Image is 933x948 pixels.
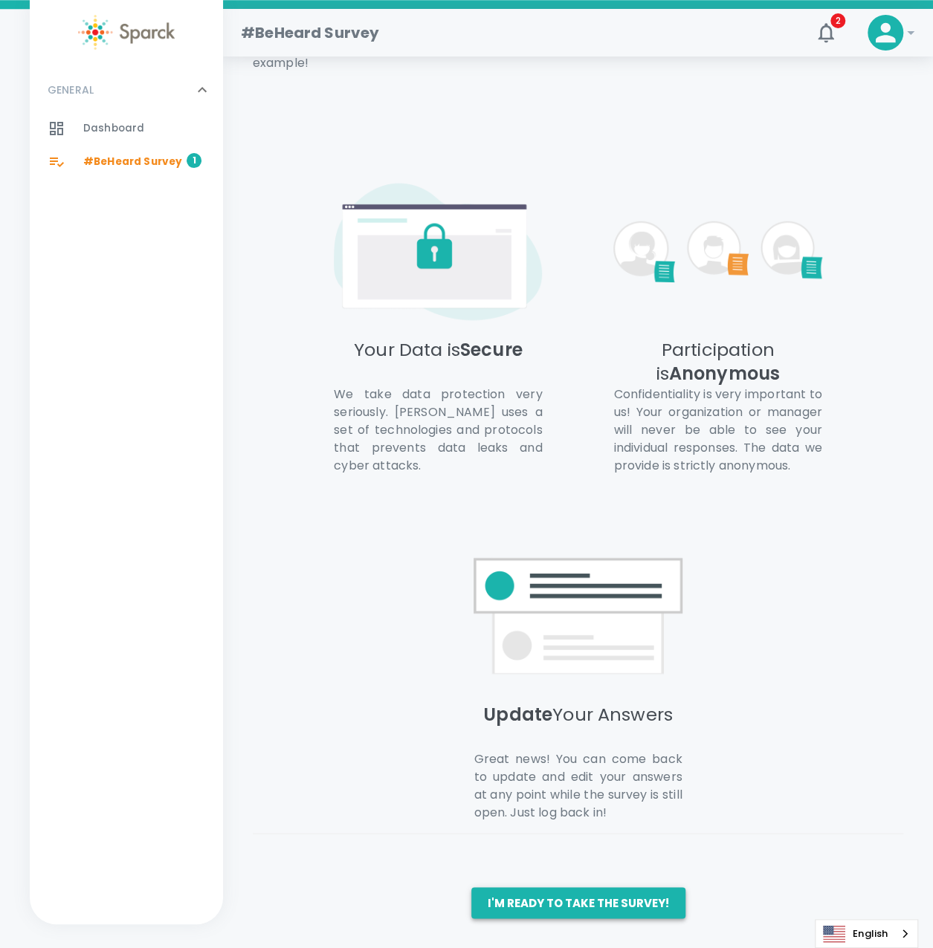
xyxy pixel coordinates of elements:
[48,82,94,97] p: GENERAL
[460,337,523,362] span: Secure
[613,386,821,475] p: Confidentiality is very important to us! Your organization or manager will never be able to see y...
[613,182,821,321] img: [object Object]
[474,750,682,821] p: Great news! You can come back to update and edit your answers at any point while the survey is st...
[808,15,844,51] button: 2
[669,361,780,386] span: Anonymous
[334,182,542,321] img: [object Object]
[30,15,223,50] a: Sparck logo
[30,112,223,184] div: GENERAL
[474,546,682,685] img: [object Object]
[30,112,223,145] a: Dashboard
[78,15,175,50] img: Sparck logo
[83,121,144,136] span: Dashboard
[30,68,223,112] div: GENERAL
[334,386,542,475] p: We take data protection very seriously. [PERSON_NAME] uses a set of technologies and protocols th...
[613,338,821,386] h5: Participation is
[187,153,201,168] span: 1
[816,920,917,947] a: English
[815,919,918,948] aside: Language selected: English
[483,701,552,726] span: Update
[334,338,542,386] h5: Your Data is
[815,919,918,948] div: Language
[830,13,845,28] span: 2
[30,146,223,178] a: #BeHeard Survey1
[474,702,682,750] h5: Your Answers
[241,21,379,45] h1: #BeHeard Survey
[471,887,685,918] button: I'm ready to take the survey!
[83,155,182,169] span: #BeHeard Survey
